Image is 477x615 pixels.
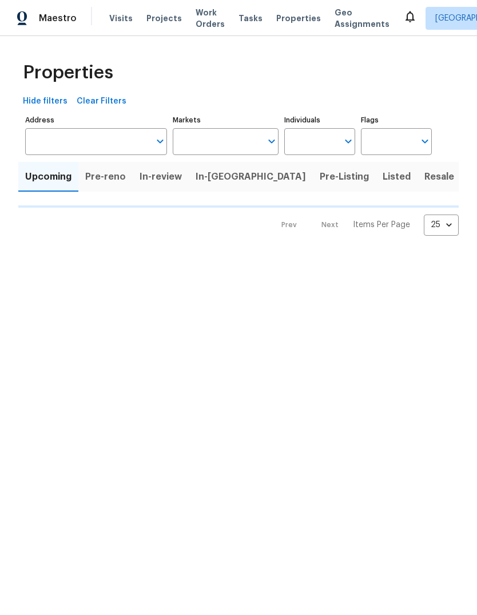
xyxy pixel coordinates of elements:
span: Hide filters [23,94,67,109]
span: Properties [23,67,113,78]
p: Items Per Page [353,219,410,231]
span: Work Orders [196,7,225,30]
span: Properties [276,13,321,24]
span: Tasks [238,14,263,22]
button: Clear Filters [72,91,131,112]
label: Address [25,117,167,124]
span: Visits [109,13,133,24]
label: Markets [173,117,279,124]
span: Pre-reno [85,169,126,185]
nav: Pagination Navigation [271,215,459,236]
span: Upcoming [25,169,71,185]
span: In-[GEOGRAPHIC_DATA] [196,169,306,185]
span: Resale [424,169,454,185]
span: Clear Filters [77,94,126,109]
button: Hide filters [18,91,72,112]
span: Projects [146,13,182,24]
button: Open [152,133,168,149]
label: Individuals [284,117,355,124]
span: Listed [383,169,411,185]
span: Maestro [39,13,77,24]
span: Pre-Listing [320,169,369,185]
label: Flags [361,117,432,124]
span: Geo Assignments [335,7,389,30]
div: 25 [424,210,459,240]
button: Open [340,133,356,149]
span: In-review [140,169,182,185]
button: Open [417,133,433,149]
button: Open [264,133,280,149]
